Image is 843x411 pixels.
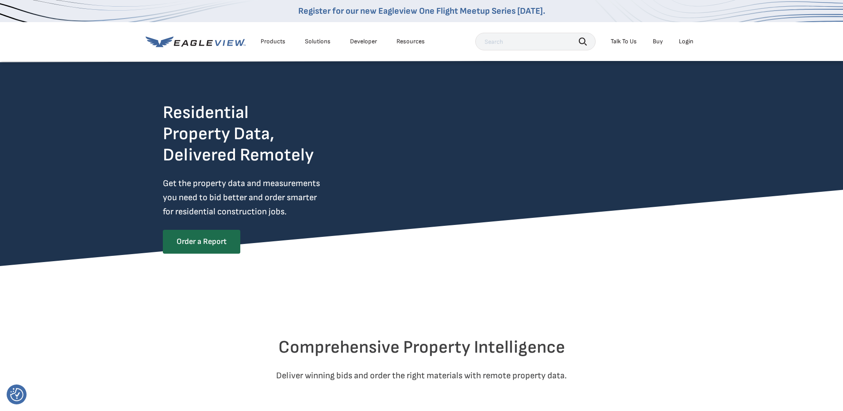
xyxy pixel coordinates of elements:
a: Register for our new Eagleview One Flight Meetup Series [DATE]. [298,6,545,16]
a: Buy [653,38,663,46]
div: Resources [396,38,425,46]
button: Consent Preferences [10,388,23,401]
img: Revisit consent button [10,388,23,401]
a: Order a Report [163,230,240,254]
p: Get the property data and measurements you need to bid better and order smarter for residential c... [163,176,357,219]
div: Products [261,38,285,46]
h2: Residential Property Data, Delivered Remotely [163,102,314,166]
h2: Comprehensive Property Intelligence [163,337,681,358]
input: Search [475,33,596,50]
div: Login [679,38,693,46]
div: Solutions [305,38,331,46]
div: Talk To Us [611,38,637,46]
a: Developer [350,38,377,46]
p: Deliver winning bids and order the right materials with remote property data. [163,369,681,383]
